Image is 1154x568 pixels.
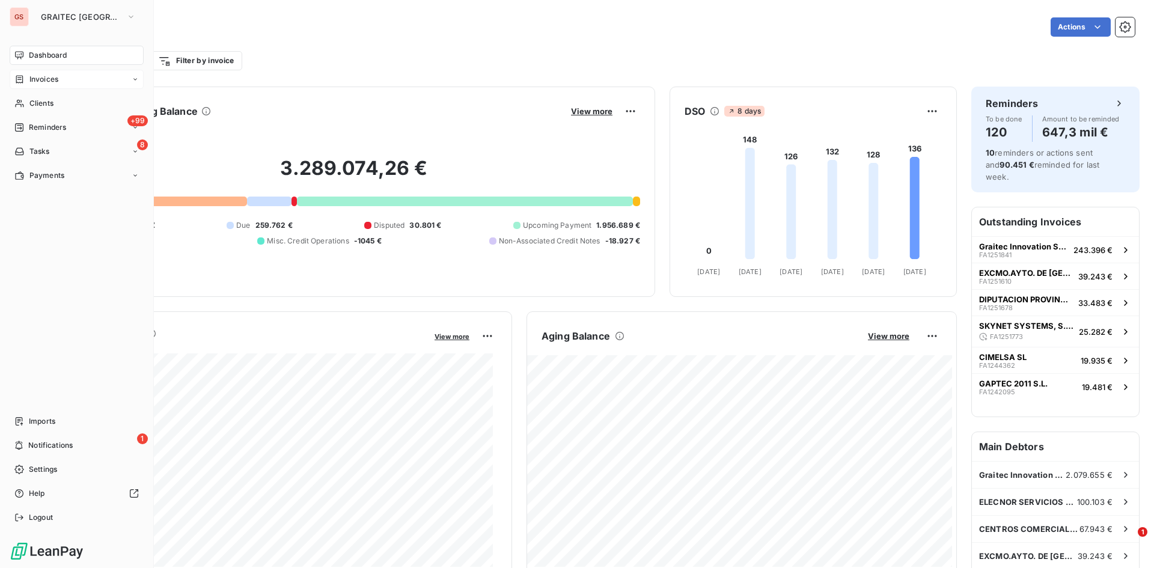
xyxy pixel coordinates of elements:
span: Upcoming Payment [523,220,591,231]
span: Graitec Innovation SAS [979,470,1066,480]
span: GRAITEC [GEOGRAPHIC_DATA] [41,12,121,22]
span: EXCMO.AYTO. DE [GEOGRAPHIC_DATA][PERSON_NAME] [979,551,1078,561]
button: View more [864,331,913,341]
h2: 3.289.074,26 € [68,156,640,192]
span: CENTROS COMERCIALES CARREFOUR SA [979,524,1079,534]
span: To be done [986,115,1022,123]
h6: Reminders [986,96,1038,111]
span: DIPUTACION PROVINCIAL [PERSON_NAME] [979,295,1073,304]
h6: Aging Balance [542,329,610,343]
span: Reminders [29,122,66,133]
span: 243.396 € [1073,245,1113,255]
span: Amount to be reminded [1042,115,1120,123]
span: GAPTEC 2011 S.L. [979,379,1048,388]
span: ELECNOR SERVICIOS Y PROYECTOS,S.A.U. [979,497,1077,507]
span: 39.243 € [1078,272,1113,281]
button: Filter by invoice [150,51,242,70]
span: FA1242095 [979,388,1015,395]
span: 100.103 € [1077,497,1113,507]
span: Tasks [29,146,50,157]
span: -1045 € [354,236,382,246]
button: View more [567,106,616,117]
span: 67.943 € [1079,524,1113,534]
button: DIPUTACION PROVINCIAL [PERSON_NAME]FA125167833.483 € [972,289,1139,316]
span: 30.801 € [409,220,441,231]
span: 90.451 € [1000,160,1034,169]
span: +99 [127,115,148,126]
tspan: [DATE] [780,267,802,276]
button: View more [431,331,473,341]
span: 8 days [724,106,765,117]
span: Settings [29,464,57,475]
span: Monthly Revenue [68,341,426,353]
span: Invoices [29,74,58,85]
span: Non-Associated Credit Notes [499,236,600,246]
span: View more [571,106,612,116]
span: Misc. Credit Operations [267,236,349,246]
span: CIMELSA SL [979,352,1027,362]
button: SKYNET SYSTEMS, S.L.UFA125177325.282 € [972,316,1139,347]
span: Notifications [28,440,73,451]
button: Graitec Innovation SASFA1251841243.396 € [972,236,1139,263]
span: FA1251773 [990,333,1023,340]
span: 259.762 € [255,220,293,231]
span: 25.282 € [1079,327,1113,337]
span: Due [236,220,250,231]
span: 1 [137,433,148,444]
span: View more [435,332,469,341]
span: FA1251610 [979,278,1012,285]
iframe: Intercom live chat [1113,527,1142,556]
span: Dashboard [29,50,67,61]
span: 33.483 € [1078,298,1113,308]
button: CIMELSA SLFA124436219.935 € [972,347,1139,373]
span: Clients [29,98,53,109]
span: Payments [29,170,64,181]
span: 1.956.689 € [596,220,640,231]
h6: DSO [685,104,705,118]
span: 10 [986,148,995,157]
span: -18.927 € [605,236,640,246]
span: Logout [29,512,53,523]
tspan: [DATE] [739,267,762,276]
a: Help [10,484,144,503]
h6: Main Debtors [972,432,1139,461]
span: FA1251841 [979,251,1012,258]
span: Disputed [374,220,405,231]
span: reminders or actions sent and reminded for last week. [986,148,1099,182]
h4: 647,3 mil € [1042,123,1120,142]
span: Imports [29,416,55,427]
span: 19.481 € [1082,382,1113,392]
button: EXCMO.AYTO. DE [GEOGRAPHIC_DATA][PERSON_NAME]FA125161039.243 € [972,263,1139,289]
div: GS [10,7,29,26]
span: EXCMO.AYTO. DE [GEOGRAPHIC_DATA][PERSON_NAME] [979,268,1073,278]
span: SKYNET SYSTEMS, S.L.U [979,321,1074,331]
span: 8 [137,139,148,150]
tspan: [DATE] [903,267,926,276]
span: Graitec Innovation SAS [979,242,1069,251]
span: 1 [1138,527,1147,537]
tspan: [DATE] [862,267,885,276]
h4: 120 [986,123,1022,142]
button: GAPTEC 2011 S.L.FA124209519.481 € [972,373,1139,400]
button: Actions [1051,17,1111,37]
tspan: [DATE] [697,267,720,276]
span: 39.243 € [1078,551,1113,561]
span: 2.079.655 € [1066,470,1113,480]
img: Logo LeanPay [10,542,84,561]
span: View more [868,331,909,341]
tspan: [DATE] [821,267,844,276]
span: FA1244362 [979,362,1015,369]
span: 19.935 € [1081,356,1113,365]
span: Help [29,488,45,499]
h6: Outstanding Invoices [972,207,1139,236]
span: FA1251678 [979,304,1013,311]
